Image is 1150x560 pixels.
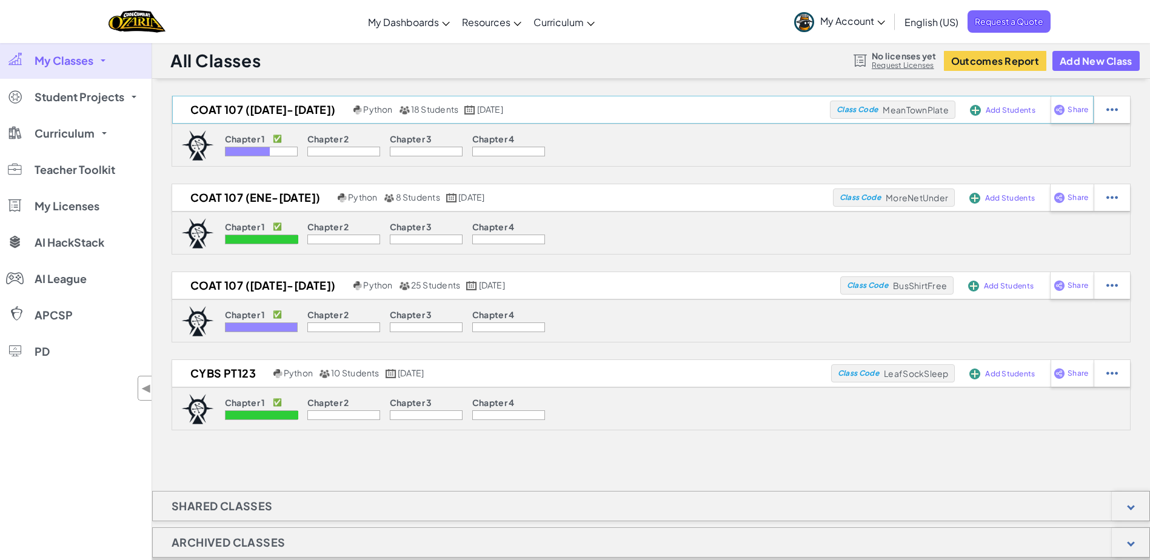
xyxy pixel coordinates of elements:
img: calendar.svg [464,105,475,115]
img: logo [181,394,214,424]
img: IconStudentEllipsis.svg [1106,192,1118,203]
span: 25 Students [411,279,461,290]
img: MultipleUsers.png [319,369,330,378]
p: Chapter 4 [472,222,515,232]
a: COAT 107 (ENE-[DATE]) Python 8 Students [DATE] [172,188,833,207]
img: IconShare_Purple.svg [1054,280,1065,291]
span: [DATE] [458,192,484,202]
span: My Licenses [35,201,99,212]
a: My Dashboards [362,5,456,38]
p: Chapter 3 [390,222,432,232]
span: BusShirtFree [893,280,947,291]
img: IconShare_Purple.svg [1054,368,1065,379]
span: Resources [462,16,510,28]
h1: Archived Classes [153,527,304,558]
span: 8 Students [396,192,440,202]
span: [DATE] [479,279,505,290]
img: calendar.svg [466,281,477,290]
span: MoreNetUnder [886,192,948,203]
span: No licenses yet [872,51,936,61]
span: Class Code [847,282,888,289]
img: python.png [338,193,347,202]
span: Python [284,367,313,378]
h2: COAT 107 ([DATE]-[DATE]) [172,276,350,295]
span: Curriculum [35,128,95,139]
img: MultipleUsers.png [384,193,395,202]
button: Outcomes Report [944,51,1046,71]
p: ✅ [273,310,282,319]
img: MultipleUsers.png [399,281,410,290]
p: Chapter 3 [390,310,432,319]
p: Chapter 4 [472,398,515,407]
span: 10 Students [331,367,379,378]
span: English (US) [904,16,958,28]
p: Chapter 2 [307,398,349,407]
h2: COAT 107 (ENE-[DATE]) [172,188,335,207]
span: Share [1068,370,1088,377]
img: IconShare_Purple.svg [1054,104,1065,115]
img: Home [109,9,165,34]
span: My Dashboards [368,16,439,28]
img: IconAddStudents.svg [969,193,980,204]
p: Chapter 1 [225,222,266,232]
span: Teacher Toolkit [35,164,115,175]
p: Chapter 4 [472,134,515,144]
a: English (US) [898,5,964,38]
span: Python [363,279,392,290]
a: Request a Quote [968,10,1051,33]
span: Class Code [838,370,879,377]
h2: CYBS PT123 [172,364,270,382]
img: MultipleUsers.png [399,105,410,115]
img: logo [181,130,214,161]
a: My Account [788,2,891,41]
p: Chapter 2 [307,134,349,144]
button: Add New Class [1052,51,1140,71]
span: ◀ [141,379,152,397]
span: AI League [35,273,87,284]
a: Ozaria by CodeCombat logo [109,9,165,34]
span: Student Projects [35,92,124,102]
p: ✅ [273,398,282,407]
img: python.png [353,281,363,290]
img: IconShare_Purple.svg [1054,192,1065,203]
a: CYBS PT123 Python 10 Students [DATE] [172,364,831,382]
span: Class Code [840,194,881,201]
span: 18 Students [411,104,459,115]
img: IconStudentEllipsis.svg [1106,368,1118,379]
span: Add Students [986,107,1035,114]
h2: COAT 107 ([DATE]-[DATE]) [172,101,350,119]
span: [DATE] [398,367,424,378]
span: My Classes [35,55,93,66]
img: logo [181,218,214,248]
h1: Shared Classes [153,491,292,521]
p: Chapter 1 [225,398,266,407]
img: avatar [794,12,814,32]
span: Add Students [985,195,1035,202]
span: Class Code [837,106,878,113]
p: Chapter 1 [225,134,266,144]
p: Chapter 3 [390,398,432,407]
img: IconAddStudents.svg [970,105,981,116]
span: Share [1068,282,1088,289]
span: Share [1068,106,1088,113]
p: Chapter 4 [472,310,515,319]
p: ✅ [273,222,282,232]
img: calendar.svg [446,193,457,202]
img: IconAddStudents.svg [969,368,980,379]
p: Chapter 2 [307,310,349,319]
span: [DATE] [477,104,503,115]
span: MeanTownPlate [883,104,948,115]
p: ✅ [273,134,282,144]
a: Request Licenses [872,61,936,70]
p: Chapter 2 [307,222,349,232]
span: LeafSockSleep [884,368,948,379]
p: Chapter 1 [225,310,266,319]
img: python.png [353,105,363,115]
a: Resources [456,5,527,38]
p: Chapter 3 [390,134,432,144]
img: calendar.svg [386,369,396,378]
span: Curriculum [533,16,584,28]
img: python.png [273,369,282,378]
